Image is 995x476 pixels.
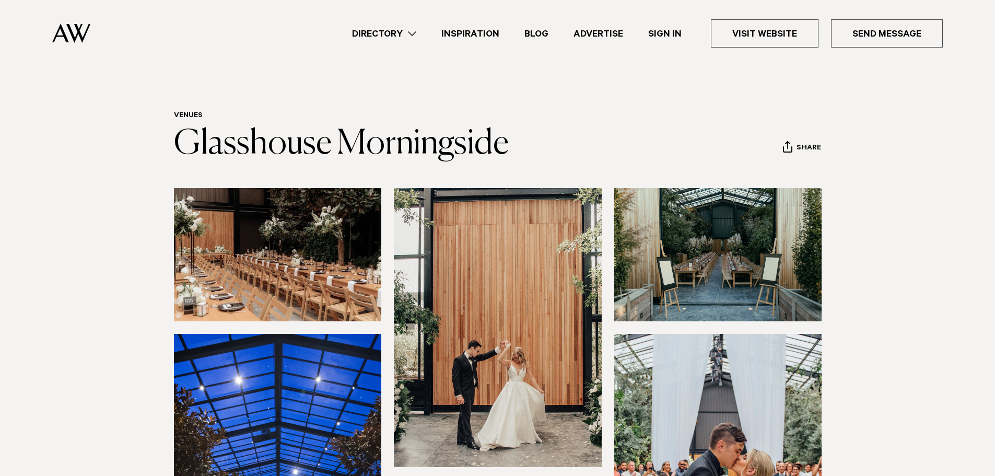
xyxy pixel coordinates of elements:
[711,19,818,48] a: Visit Website
[174,188,382,321] img: glasshouse reception Auckland
[512,27,561,41] a: Blog
[429,27,512,41] a: Inspiration
[52,24,90,43] img: Auckland Weddings Logo
[614,188,822,321] img: Entrance of Glasshouse Morningside
[340,27,429,41] a: Directory
[174,127,509,161] a: Glasshouse Morningside
[797,144,821,154] span: Share
[394,188,602,467] img: Just married at Glasshouse
[174,112,203,120] a: Venues
[561,27,636,41] a: Advertise
[831,19,943,48] a: Send Message
[782,141,822,156] button: Share
[636,27,694,41] a: Sign In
